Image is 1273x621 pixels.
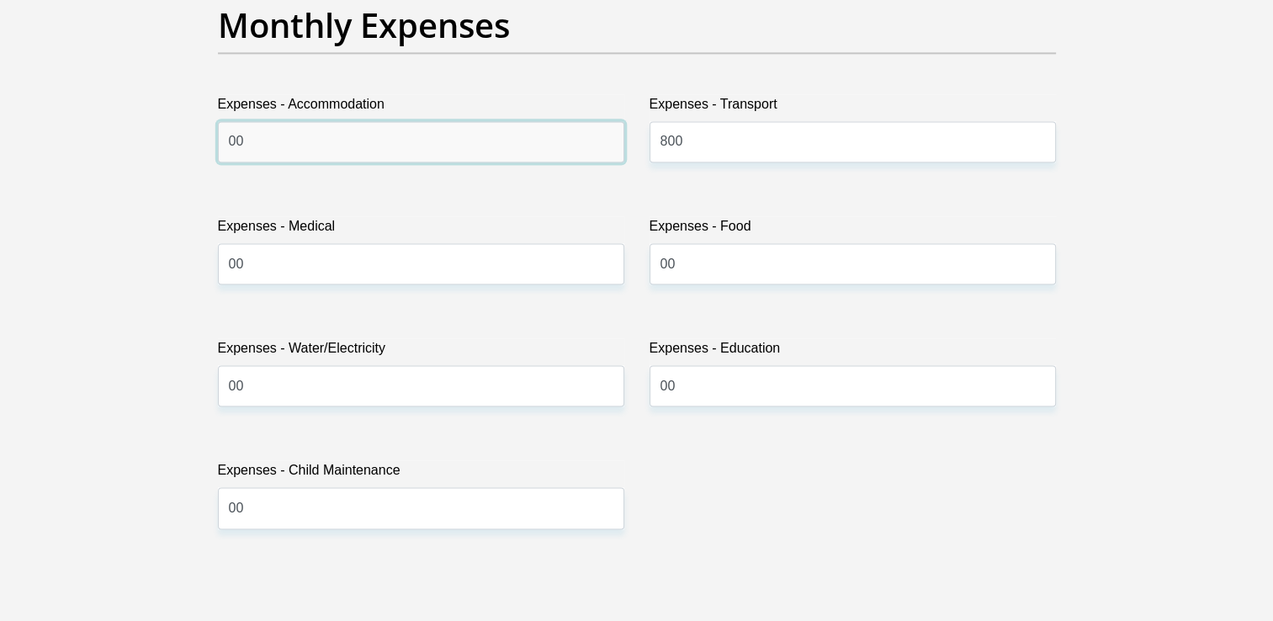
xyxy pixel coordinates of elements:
[218,94,624,121] label: Expenses - Accommodation
[650,216,1056,243] label: Expenses - Food
[650,365,1056,406] input: Expenses - Education
[218,338,624,365] label: Expenses - Water/Electricity
[650,121,1056,162] input: Expenses - Transport
[650,243,1056,284] input: Expenses - Food
[218,460,624,487] label: Expenses - Child Maintenance
[218,365,624,406] input: Expenses - Water/Electricity
[650,94,1056,121] label: Expenses - Transport
[218,487,624,528] input: Expenses - Child Maintenance
[218,243,624,284] input: Expenses - Medical
[218,216,624,243] label: Expenses - Medical
[218,121,624,162] input: Expenses - Accommodation
[218,5,1056,45] h2: Monthly Expenses
[650,338,1056,365] label: Expenses - Education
